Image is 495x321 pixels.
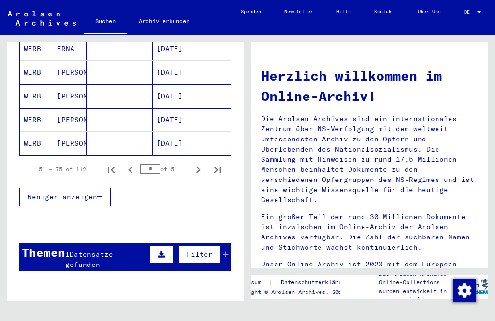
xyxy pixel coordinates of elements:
h1: Herzlich willkommen im Online-Archiv! [261,66,478,106]
a: Archiv erkunden [127,10,201,33]
div: of 5 [140,165,189,174]
div: Themen [22,244,65,261]
img: Zustimmung ändern [453,279,476,302]
mat-cell: [DATE] [153,61,186,84]
p: Ein großer Teil der rund 30 Millionen Dokumente ist inzwischen im Online-Archiv der Arolsen Archi... [261,212,478,252]
mat-cell: [DATE] [153,132,186,155]
mat-cell: WERB [20,84,53,108]
a: Suchen [84,10,127,35]
button: First page [102,160,121,179]
span: 1 [65,250,70,259]
span: Weniger anzeigen [28,193,97,201]
mat-cell: [PERSON_NAME] [53,61,87,84]
mat-cell: [DATE] [153,84,186,108]
mat-cell: [PERSON_NAME] [53,84,87,108]
button: Previous page [121,160,140,179]
span: Datensätze gefunden [65,250,113,269]
button: Next page [189,160,208,179]
img: Arolsen_neg.svg [8,11,76,26]
mat-cell: [DATE] [153,108,186,131]
p: Copyright © Arolsen Archives, 2021 [231,288,360,296]
div: 51 – 75 of 112 [39,165,86,174]
a: Datenschutzerklärung [273,278,360,288]
mat-cell: WERB [20,108,53,131]
button: Filter [178,245,221,264]
mat-cell: [DATE] [153,37,186,60]
span: Filter [187,250,213,259]
p: Unser Online-Archiv ist 2020 mit dem European Heritage Award / Europa Nostra Award 2020 ausgezeic... [261,259,478,310]
mat-cell: [PERSON_NAME] [53,132,87,155]
button: Last page [208,160,227,179]
div: | [231,278,360,288]
span: DE [464,9,475,14]
mat-cell: WERB [20,61,53,84]
button: Weniger anzeigen [19,188,111,206]
p: wurden entwickelt in Partnerschaft mit [379,287,458,304]
mat-cell: ERNA [53,37,87,60]
mat-cell: WERB [20,37,53,60]
p: Die Arolsen Archives sind ein internationales Zentrum über NS-Verfolgung mit dem weltweit umfasse... [261,114,478,205]
mat-cell: [PERSON_NAME] [53,108,87,131]
p: Die Arolsen Archives Online-Collections [379,269,458,287]
mat-cell: WERB [20,132,53,155]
